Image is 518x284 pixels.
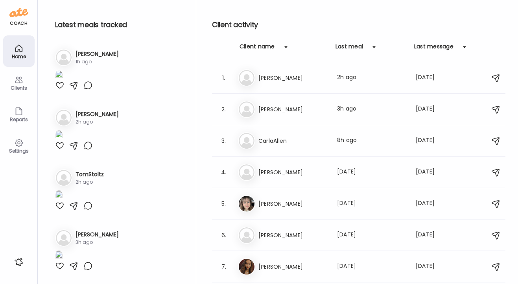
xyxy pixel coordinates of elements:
div: [DATE] [416,168,446,177]
img: avatars%2F4dOB5xyDKMRVRTqSHVEKmzw8wvG3 [239,259,254,275]
img: ate [9,6,28,19]
div: Last meal [336,42,363,55]
img: bg-avatar-default.svg [56,230,72,246]
img: bg-avatar-default.svg [56,170,72,186]
div: Clients [5,85,33,90]
div: 4. [219,168,229,177]
h3: [PERSON_NAME] [258,73,328,83]
img: bg-avatar-default.svg [239,101,254,117]
div: 2h ago [337,73,406,83]
h3: [PERSON_NAME] [258,105,328,114]
div: [DATE] [337,199,406,208]
h3: [PERSON_NAME] [76,231,119,239]
div: 2. [219,105,229,114]
img: bg-avatar-default.svg [239,133,254,149]
h3: [PERSON_NAME] [258,262,328,271]
img: bg-avatar-default.svg [56,110,72,125]
div: [DATE] [416,262,446,271]
div: [DATE] [416,199,446,208]
div: Last message [414,42,453,55]
h3: TomStoltz [76,170,104,179]
h3: [PERSON_NAME] [258,231,328,240]
div: [DATE] [337,168,406,177]
div: Home [5,54,33,59]
img: avatars%2FCZNq3Txh1cYfudN6aqWkxBEljIU2 [239,196,254,212]
div: 2h ago [76,118,119,125]
h3: [PERSON_NAME] [76,50,119,58]
h3: [PERSON_NAME] [258,168,328,177]
div: [DATE] [416,105,446,114]
h2: Latest meals tracked [55,19,183,31]
img: bg-avatar-default.svg [239,70,254,86]
h3: [PERSON_NAME] [258,199,328,208]
h3: [PERSON_NAME] [76,110,119,118]
img: bg-avatar-default.svg [239,227,254,243]
div: 5. [219,199,229,208]
div: [DATE] [416,231,446,240]
div: 3h ago [337,105,406,114]
img: bg-avatar-default.svg [56,50,72,65]
img: images%2FdDWuMIarlednk9uMSYSEWWX5jHz2%2Ffavorites%2FnM5o3v3gtbbtDfpfmXw0_1080 [55,251,63,261]
h3: CarlaAllen [258,136,328,146]
div: [DATE] [416,136,446,146]
div: Settings [5,148,33,153]
div: 1. [219,73,229,83]
img: images%2F5WWaEkM7RhX7MCFJADu3LYSkk622%2F98i3eZgqGq5lLvpPSt5v%2FvS3cs653KjxBsQbMC8QY_1080 [55,190,63,201]
div: 1h ago [76,58,119,65]
img: bg-avatar-default.svg [239,164,254,180]
h2: Client activity [212,19,505,31]
div: 3. [219,136,229,146]
div: 7. [219,262,229,271]
div: coach [10,20,28,27]
img: images%2FN1uPV4JF5SdRwfZiZ6QATDYrEr92%2F53J7zD5AC4BLMAnZ5R7B%2FBhQi9RrQT0kZDpJe1YFt_1080 [55,130,63,141]
div: 3h ago [76,239,119,246]
div: 2h ago [76,179,104,186]
div: [DATE] [337,262,406,271]
div: 8h ago [337,136,406,146]
div: [DATE] [416,73,446,83]
div: [DATE] [337,231,406,240]
div: Reports [5,117,33,122]
img: images%2FsEjrZzoVMEQE1Jzv9pV5TpIWC9X2%2FJnX2ThzeTOwlsIRC7s3p%2FPLJqmpTQYrluBOpvZ6b6_1080 [55,70,63,81]
div: 6. [219,231,229,240]
div: Client name [240,42,275,55]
